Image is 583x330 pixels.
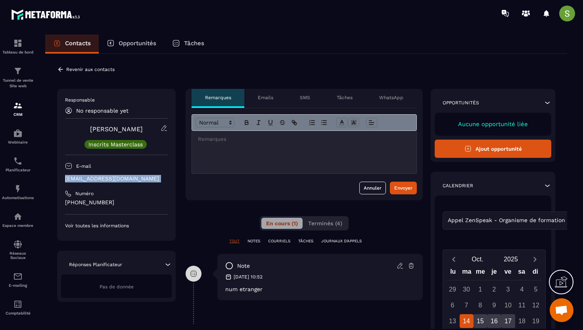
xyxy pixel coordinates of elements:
[300,94,310,101] p: SMS
[337,94,353,101] p: Tâches
[2,60,34,95] a: formationformationTunnel de vente Site web
[487,282,501,296] div: 2
[460,298,474,312] div: 7
[529,314,543,328] div: 19
[527,254,542,265] button: Next month
[443,121,543,128] p: Aucune opportunité liée
[567,216,573,225] input: Search for option
[446,282,460,296] div: 29
[303,218,347,229] button: Terminés (4)
[443,100,479,106] p: Opportunités
[515,298,529,312] div: 11
[529,298,543,312] div: 12
[45,35,99,54] a: Contacts
[515,314,529,328] div: 18
[13,272,23,281] img: email
[446,314,460,328] div: 13
[394,184,412,192] div: Envoyer
[461,252,494,266] button: Open months overlay
[266,220,298,226] span: En cours (1)
[435,140,551,158] button: Ajout opportunité
[13,240,23,249] img: social-network
[69,261,122,268] p: Réponses Planificateur
[13,299,23,309] img: accountant
[184,40,204,47] p: Tâches
[66,67,115,72] p: Revenir aux contacts
[474,298,487,312] div: 8
[515,282,529,296] div: 4
[164,35,212,54] a: Tâches
[528,266,542,280] div: di
[65,223,168,229] p: Voir toutes les informations
[460,266,474,280] div: ma
[229,238,240,244] p: TOUT
[76,163,91,169] p: E-mail
[446,266,460,280] div: lu
[234,274,263,280] p: [DATE] 10:52
[75,190,94,197] p: Numéro
[298,238,313,244] p: TÂCHES
[205,94,231,101] p: Remarques
[119,40,156,47] p: Opportunités
[501,266,515,280] div: ve
[237,262,250,270] p: note
[529,282,543,296] div: 5
[501,298,515,312] div: 10
[2,223,34,228] p: Espace membre
[261,218,303,229] button: En cours (1)
[379,94,403,101] p: WhatsApp
[13,38,23,48] img: formation
[446,216,567,225] span: Appel ZenSpeak - Organisme de formation
[487,314,501,328] div: 16
[2,50,34,54] p: Tableau de bord
[2,206,34,234] a: automationsautomationsEspace membre
[2,168,34,172] p: Planificateur
[474,314,487,328] div: 15
[99,35,164,54] a: Opportunités
[11,7,82,22] img: logo
[2,150,34,178] a: schedulerschedulerPlanificateur
[2,140,34,144] p: Webinaire
[100,284,134,290] span: Pas de donnée
[225,286,415,292] p: num etranger
[390,182,417,194] button: Envoyer
[446,254,461,265] button: Previous month
[65,175,168,182] p: [EMAIL_ADDRESS][DOMAIN_NAME]
[247,238,260,244] p: NOTES
[76,107,128,114] p: No responsable yet
[2,234,34,266] a: social-networksocial-networkRéseaux Sociaux
[13,129,23,138] img: automations
[2,283,34,288] p: E-mailing
[2,78,34,89] p: Tunnel de vente Site web
[550,298,573,322] div: Ouvrir le chat
[501,282,515,296] div: 3
[13,212,23,221] img: automations
[321,238,362,244] p: JOURNAUX D'APPELS
[308,220,342,226] span: Terminés (4)
[2,33,34,60] a: formationformationTableau de bord
[13,101,23,110] img: formation
[13,156,23,166] img: scheduler
[446,298,460,312] div: 6
[474,282,487,296] div: 1
[13,184,23,194] img: automations
[474,266,487,280] div: me
[88,142,143,147] p: Inscrits Masterclass
[487,266,501,280] div: je
[494,252,527,266] button: Open years overlay
[2,196,34,200] p: Automatisations
[2,311,34,315] p: Comptabilité
[2,251,34,260] p: Réseaux Sociaux
[90,125,143,133] a: [PERSON_NAME]
[460,314,474,328] div: 14
[460,282,474,296] div: 30
[501,314,515,328] div: 17
[268,238,290,244] p: COURRIELS
[258,94,273,101] p: Emails
[2,95,34,123] a: formationformationCRM
[443,182,473,189] p: Calendrier
[65,97,168,103] p: Responsable
[515,266,529,280] div: sa
[65,40,91,47] p: Contacts
[2,178,34,206] a: automationsautomationsAutomatisations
